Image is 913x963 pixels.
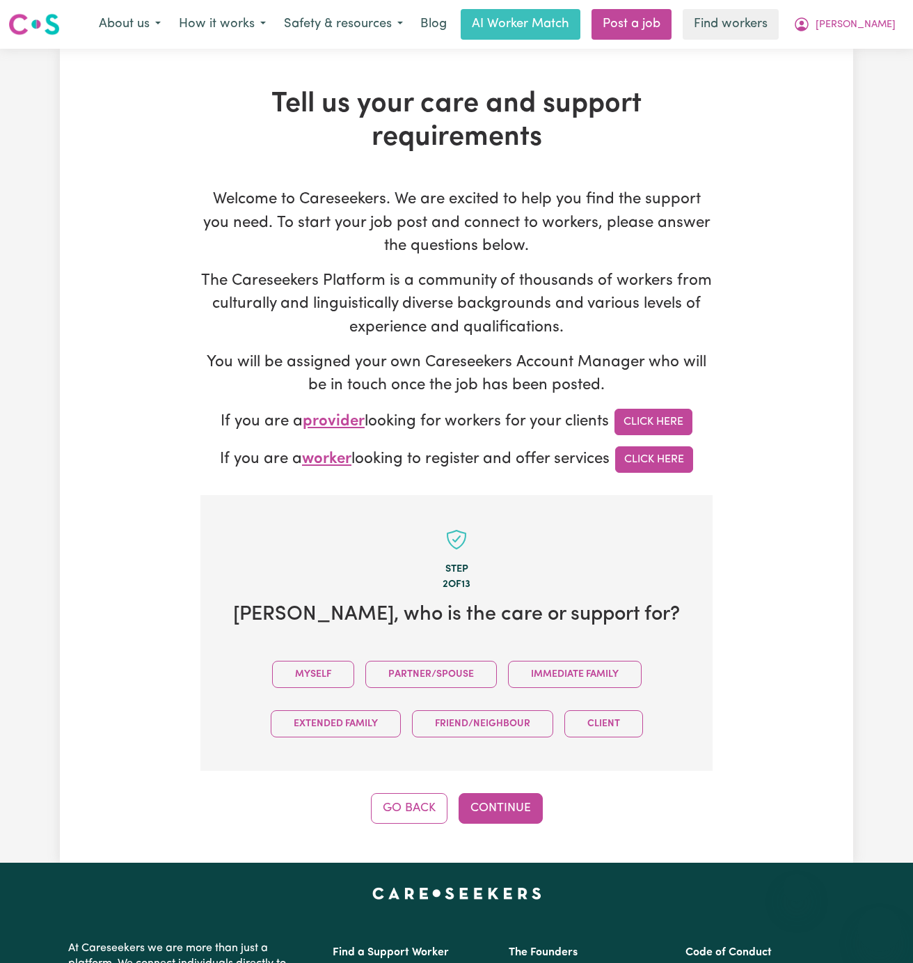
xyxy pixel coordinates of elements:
span: worker [302,451,351,467]
h1: Tell us your care and support requirements [200,88,713,155]
button: Go Back [371,793,447,824]
button: Extended Family [271,710,401,737]
a: AI Worker Match [461,9,580,40]
button: Client [564,710,643,737]
a: Find workers [683,9,779,40]
button: My Account [784,10,905,39]
h2: [PERSON_NAME] , who is the care or support for? [223,603,690,627]
button: About us [90,10,170,39]
img: Careseekers logo [8,12,60,37]
a: Click Here [614,409,692,435]
a: Click Here [615,446,693,473]
div: 2 of 13 [223,577,690,592]
button: Continue [459,793,543,824]
p: If you are a looking for workers for your clients [200,409,713,435]
p: The Careseekers Platform is a community of thousands of workers from culturally and linguisticall... [200,269,713,340]
div: Step [223,562,690,577]
a: Careseekers logo [8,8,60,40]
span: [PERSON_NAME] [816,17,896,33]
button: Safety & resources [275,10,412,39]
p: Welcome to Careseekers. We are excited to help you find the support you need. To start your job p... [200,188,713,258]
button: Immediate Family [508,661,642,688]
a: Find a Support Worker [333,947,449,958]
a: Blog [412,9,455,40]
a: Careseekers home page [372,888,541,899]
span: provider [303,414,365,430]
a: The Founders [509,947,578,958]
a: Code of Conduct [685,947,772,958]
a: Post a job [592,9,672,40]
p: If you are a looking to register and offer services [200,446,713,473]
button: Friend/Neighbour [412,710,553,737]
button: Myself [272,661,354,688]
button: How it works [170,10,275,39]
iframe: Button to launch messaging window [857,907,902,952]
p: You will be assigned your own Careseekers Account Manager who will be in touch once the job has b... [200,351,713,398]
button: Partner/Spouse [365,661,497,688]
iframe: Close message [783,874,811,902]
